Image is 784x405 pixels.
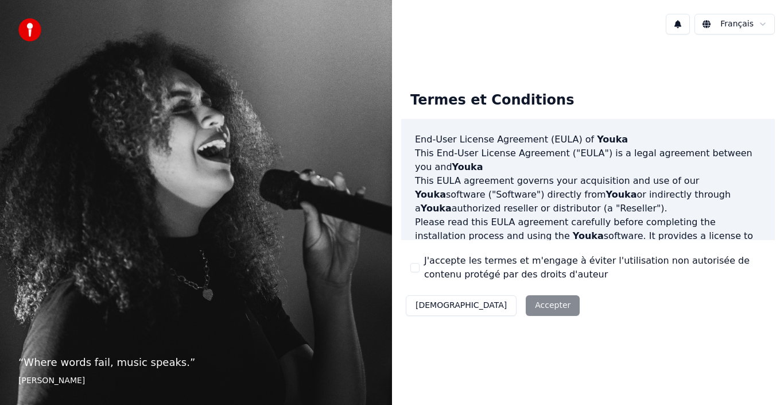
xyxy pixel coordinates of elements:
span: Youka [415,189,446,200]
p: Please read this EULA agreement carefully before completing the installation process and using th... [415,215,761,271]
label: J'accepte les termes et m'engage à éviter l'utilisation non autorisée de contenu protégé par des ... [424,254,766,281]
h3: End-User License Agreement (EULA) of [415,133,761,146]
img: youka [18,18,41,41]
span: Youka [573,230,604,241]
span: Youka [597,134,628,145]
span: Youka [606,189,637,200]
p: “ Where words fail, music speaks. ” [18,354,374,371]
button: [DEMOGRAPHIC_DATA] [406,295,517,316]
div: Termes et Conditions [401,82,583,119]
span: Youka [421,203,452,214]
p: This EULA agreement governs your acquisition and use of our software ("Software") directly from o... [415,174,761,215]
footer: [PERSON_NAME] [18,375,374,387]
p: This End-User License Agreement ("EULA") is a legal agreement between you and [415,146,761,174]
span: Youka [452,161,483,172]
